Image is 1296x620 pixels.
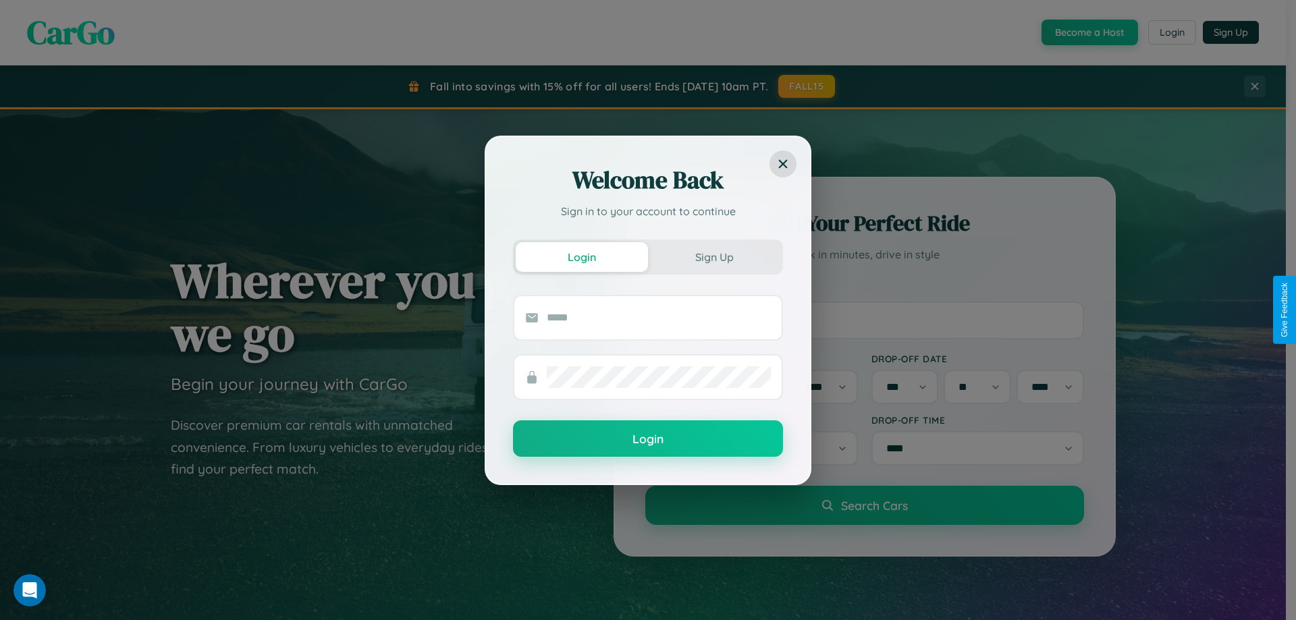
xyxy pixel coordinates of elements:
[648,242,780,272] button: Sign Up
[513,203,783,219] p: Sign in to your account to continue
[513,164,783,196] h2: Welcome Back
[516,242,648,272] button: Login
[1280,283,1289,337] div: Give Feedback
[513,420,783,457] button: Login
[13,574,46,607] iframe: Intercom live chat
